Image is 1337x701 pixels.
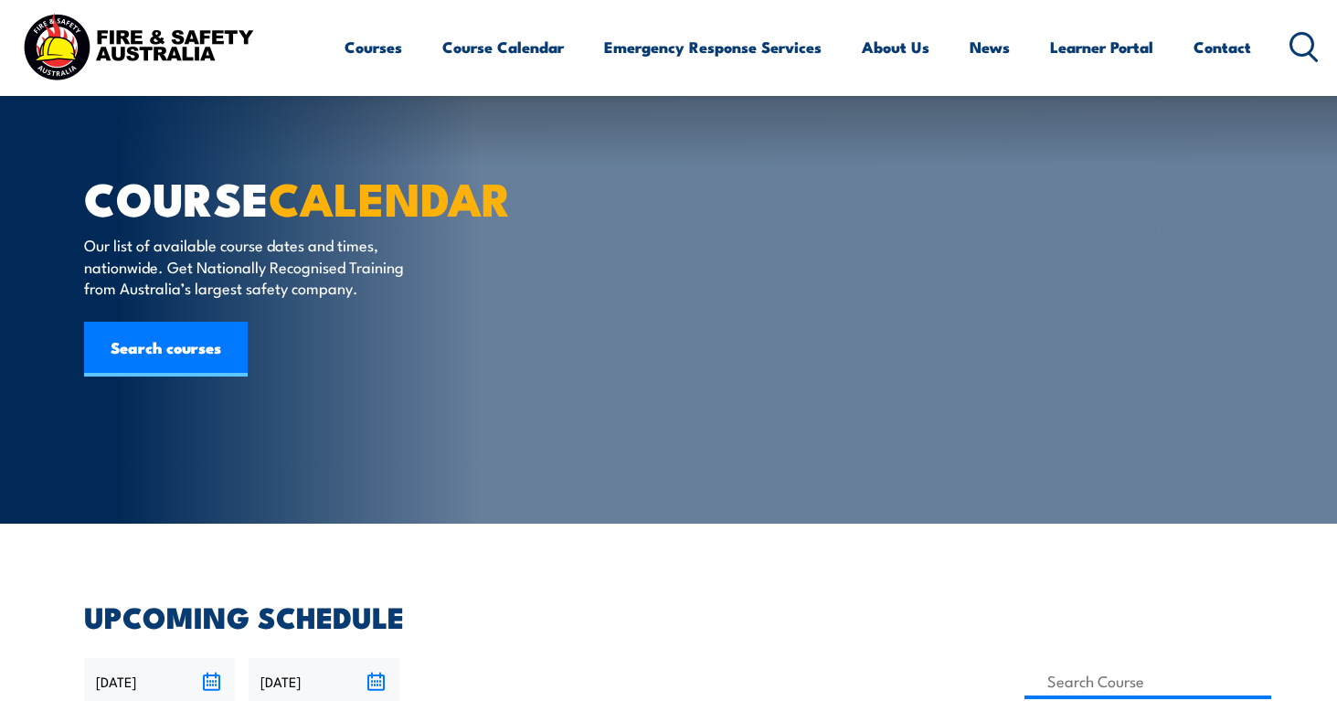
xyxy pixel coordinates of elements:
[604,23,822,71] a: Emergency Response Services
[84,322,248,377] a: Search courses
[862,23,929,71] a: About Us
[345,23,402,71] a: Courses
[1194,23,1251,71] a: Contact
[970,23,1010,71] a: News
[269,162,511,232] strong: CALENDAR
[84,177,536,217] h1: COURSE
[442,23,564,71] a: Course Calendar
[1024,664,1272,699] input: Search Course
[84,603,1254,629] h2: UPCOMING SCHEDULE
[1050,23,1153,71] a: Learner Portal
[84,234,418,298] p: Our list of available course dates and times, nationwide. Get Nationally Recognised Training from...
